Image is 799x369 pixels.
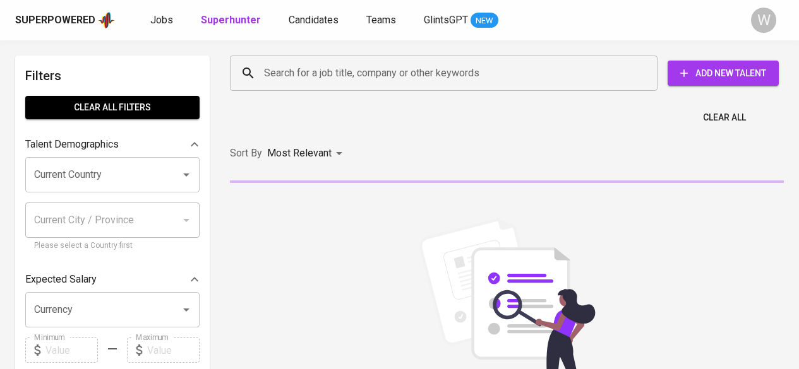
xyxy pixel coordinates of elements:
span: Add New Talent [678,66,769,81]
h6: Filters [25,66,200,86]
a: Superpoweredapp logo [15,11,115,30]
a: Superhunter [201,13,263,28]
span: Jobs [150,14,173,26]
p: Expected Salary [25,272,97,287]
span: Clear All [703,110,746,126]
input: Value [147,337,200,363]
div: W [751,8,776,33]
p: Most Relevant [267,146,332,161]
span: Candidates [289,14,339,26]
a: Teams [366,13,399,28]
a: Candidates [289,13,341,28]
button: Clear All filters [25,96,200,119]
button: Open [177,166,195,184]
p: Talent Demographics [25,137,119,152]
a: GlintsGPT NEW [424,13,498,28]
button: Add New Talent [668,61,779,86]
div: Most Relevant [267,142,347,165]
span: Teams [366,14,396,26]
div: Expected Salary [25,267,200,292]
input: Value [45,337,98,363]
div: Superpowered [15,13,95,28]
p: Sort By [230,146,262,161]
button: Clear All [698,106,751,129]
span: GlintsGPT [424,14,468,26]
div: Talent Demographics [25,132,200,157]
p: Please select a Country first [34,240,191,252]
img: app logo [98,11,115,30]
span: Clear All filters [35,100,189,115]
button: Open [177,301,195,319]
span: NEW [471,15,498,27]
a: Jobs [150,13,176,28]
b: Superhunter [201,14,261,26]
